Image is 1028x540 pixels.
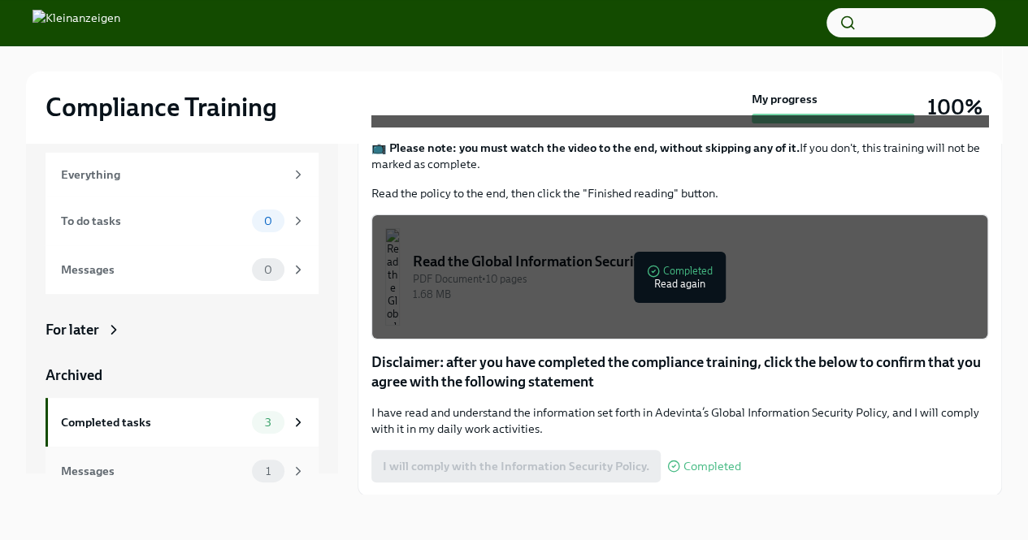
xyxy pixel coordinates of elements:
img: Kleinanzeigen [33,10,120,36]
span: 0 [254,264,282,276]
h3: 100% [927,93,982,122]
strong: 📺 Please note: you must watch the video to the end, without skipping any of it. [371,140,800,155]
p: I have read and understand the information set forth in Adevinta’s Global Information Security Po... [371,404,988,437]
p: Read the policy to the end, then click the "Finished reading" button. [371,185,988,201]
a: Everything [46,153,319,197]
button: Read the Global Information Security PolicyPDF Document•10 pages1.68 MBCompletedRead again [371,214,988,339]
div: To do tasks [61,212,245,230]
p: If you don't, this training will not be marked as complete. [371,140,988,172]
a: For later [46,320,319,339]
div: For later [46,320,99,339]
a: Messages0 [46,245,319,294]
a: Completed tasks3 [46,398,319,447]
img: Read the Global Information Security Policy [385,228,400,326]
a: Messages1 [46,447,319,495]
span: 1 [256,465,280,477]
a: Archived [46,365,319,385]
h2: Compliance Training [46,91,277,123]
div: 1.68 MB [413,287,974,302]
span: 0 [254,215,282,227]
p: Disclaimer: after you have completed the compliance training, click the below to confirm that you... [371,352,988,391]
div: Messages [61,462,245,480]
a: To do tasks0 [46,197,319,245]
strong: My progress [752,91,818,107]
div: Completed tasks [61,413,245,431]
div: Messages [61,261,245,279]
div: PDF Document • 10 pages [413,271,974,287]
div: Read the Global Information Security Policy [413,252,974,271]
span: Completed [683,460,741,473]
span: 3 [255,417,281,429]
div: Everything [61,166,284,184]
